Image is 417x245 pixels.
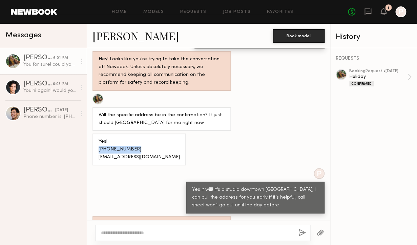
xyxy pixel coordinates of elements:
[180,10,206,14] a: Requests
[99,56,225,87] div: Hey! Looks like you’re trying to take the conversation off Newbook. Unless absolutely necessary, ...
[23,87,77,94] div: You: hi again! would you have time to get a manicure [DATE]? you can save the receipt and [PERSON...
[267,10,294,14] a: Favorites
[395,6,406,17] a: P
[53,55,68,61] div: 6:01 PM
[99,111,225,127] div: Will the specific address be in the confirmation? It just should [GEOGRAPHIC_DATA] for me right now
[23,61,77,68] div: You: for sure! could you please bring: Fancy heel or kitten heel Seamless bra and undie Strapless...
[5,32,41,39] span: Messages
[388,6,389,10] div: 1
[112,10,127,14] a: Home
[273,33,325,38] a: Book model
[349,69,408,74] div: booking Request • [DATE]
[53,81,68,87] div: 6:03 PM
[273,29,325,43] button: Book model
[23,55,53,61] div: [PERSON_NAME]
[23,114,77,120] div: Phone number is: [PHONE_NUMBER]
[99,138,180,161] div: Yes! [PHONE_NUMBER] [EMAIL_ADDRESS][DOMAIN_NAME]
[223,10,251,14] a: Job Posts
[349,69,412,86] a: bookingRequest •[DATE]HolidayConfirmed
[336,33,412,41] div: History
[23,81,53,87] div: [PERSON_NAME]
[336,56,412,61] div: REQUESTS
[92,28,179,43] a: [PERSON_NAME]
[55,107,68,114] div: [DATE]
[23,107,55,114] div: [PERSON_NAME]
[192,186,318,209] div: Yes it will! It’s a studio downtown [GEOGRAPHIC_DATA], I can pull the address for you early if it...
[143,10,164,14] a: Models
[349,81,374,86] div: Confirmed
[349,74,408,80] div: Holiday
